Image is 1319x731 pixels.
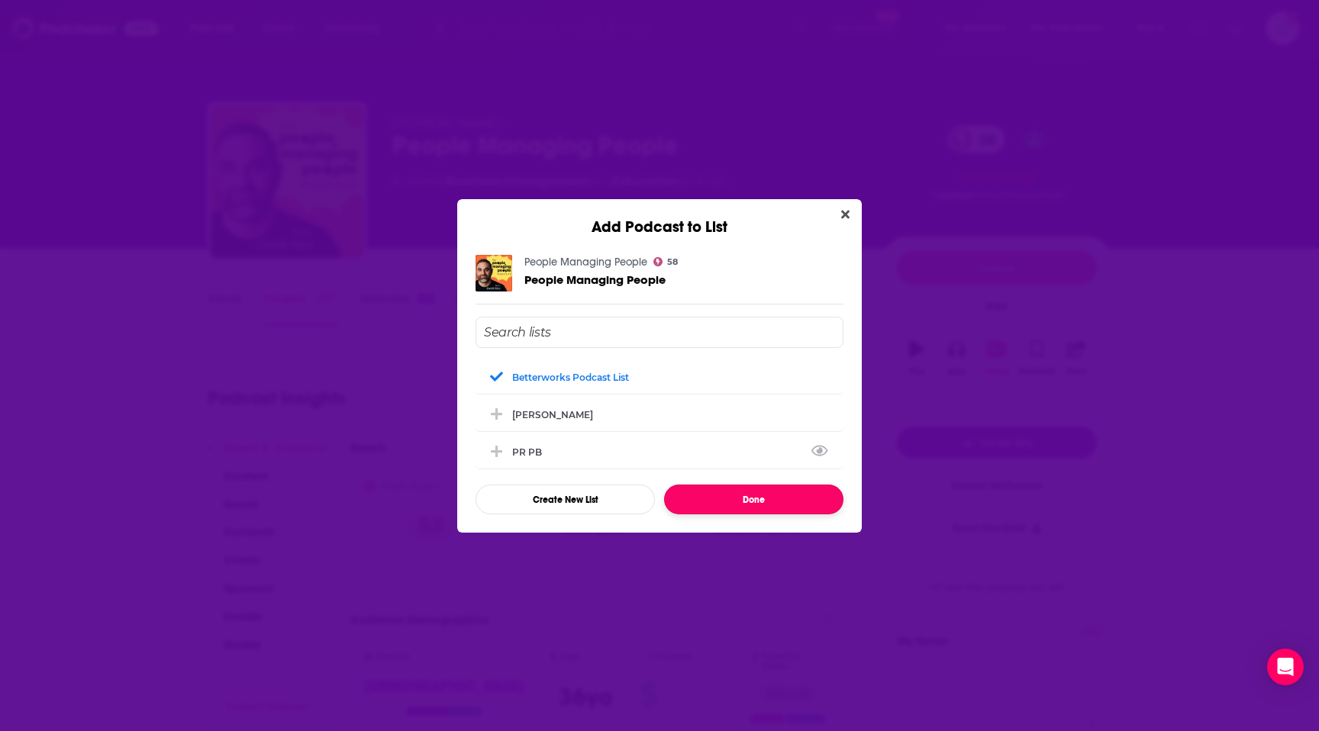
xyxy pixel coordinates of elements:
[664,485,843,514] button: Done
[512,446,551,458] div: PR PB
[524,273,666,286] a: People Managing People
[476,255,512,291] img: People Managing People
[476,485,655,514] button: Create New List
[476,435,843,469] div: PR PB
[512,372,629,383] div: Betterworks podcast list
[524,272,666,287] span: People Managing People
[457,199,862,237] div: Add Podcast to List
[476,317,843,514] div: Add Podcast To List
[476,398,843,431] div: Johnathan Walton - Scams
[1267,649,1304,685] div: Open Intercom Messenger
[524,256,647,269] a: People Managing People
[512,409,593,420] div: [PERSON_NAME]
[653,257,678,266] a: 58
[542,455,551,456] button: View Link
[476,317,843,348] input: Search lists
[476,360,843,394] div: Betterworks podcast list
[667,259,678,266] span: 58
[835,205,856,224] button: Close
